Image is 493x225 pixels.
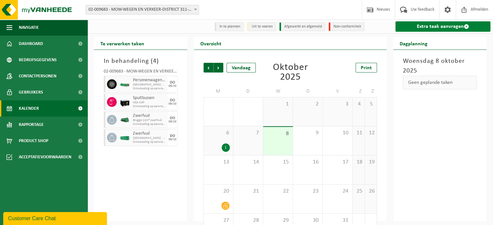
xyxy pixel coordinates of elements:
[169,102,176,106] div: 09/10
[263,85,293,97] td: W
[133,118,166,122] span: Brugge 22m³ zwerfvuil
[194,37,228,50] h2: Overzicht
[296,217,319,224] span: 30
[237,188,260,195] span: 21
[133,96,166,101] span: Spuitbussen
[356,63,377,73] a: Print
[214,63,223,73] span: Volgende
[266,130,289,137] span: 8
[207,159,230,166] span: 13
[170,81,175,84] div: DO
[356,129,361,137] span: 11
[222,143,230,152] div: 1
[368,188,374,195] span: 26
[170,98,175,102] div: DO
[104,56,178,66] h3: In behandeling ( )
[323,85,353,97] td: V
[133,101,166,105] span: KGA Colli
[207,129,230,137] span: 6
[120,118,130,122] img: HK-XK-22-GN-00
[19,52,57,68] span: Bedrijfsgegevens
[356,188,361,195] span: 25
[133,136,166,140] span: [GEOGRAPHIC_DATA] : 30m³ zwerfvuil
[393,37,434,50] h2: Dagplanning
[120,97,130,107] img: PB-LB-0680-HPE-BK-11
[353,85,365,97] td: Z
[296,188,319,195] span: 23
[204,85,233,97] td: M
[237,129,260,137] span: 7
[169,138,176,141] div: 09/10
[368,129,374,137] span: 12
[329,22,365,31] li: Non-conformiteit
[326,217,349,224] span: 31
[19,84,43,100] span: Gebruikers
[326,188,349,195] span: 24
[368,101,374,108] span: 5
[403,76,477,89] div: Geen geplande taken
[86,5,199,15] span: 02-009683 - MOW-WEGEN EN VERKEER-DISTRICT 311-BRUGGE - 8000 BRUGGE, KONING ALBERT I LAAN 293
[133,78,166,83] span: Personenwagenbanden met en zonder velg
[19,36,43,52] span: Dashboard
[356,159,361,166] span: 18
[19,133,48,149] span: Product Shop
[247,22,276,31] li: Uit te voeren
[403,56,477,76] h3: Woensdag 8 oktober 2025
[19,100,39,117] span: Kalender
[133,87,166,91] span: Omwisseling op aanvraag
[296,129,319,137] span: 9
[293,85,323,97] td: D
[133,140,166,144] span: Omwisseling op aanvraag
[237,159,260,166] span: 14
[204,63,213,73] span: Vorige
[266,188,289,195] span: 22
[237,217,260,224] span: 28
[86,5,199,14] span: 02-009683 - MOW-WEGEN EN VERKEER-DISTRICT 311-BRUGGE - 8000 BRUGGE, KONING ALBERT I LAAN 293
[19,149,71,165] span: Acceptatievoorwaarden
[153,58,157,64] span: 4
[94,37,151,50] h2: Te verwerken taken
[279,22,325,31] li: Afgewerkt en afgemeld
[120,82,130,87] img: HK-XC-10-GN-00
[19,19,39,36] span: Navigatie
[361,65,372,71] span: Print
[133,105,166,108] span: Omwisseling op aanvraag (excl. voorrijkost)
[296,159,319,166] span: 16
[263,63,317,82] div: Oktober 2025
[170,116,175,120] div: DO
[266,217,289,224] span: 29
[266,101,289,108] span: 1
[19,117,44,133] span: Rapportage
[3,211,108,225] iframe: chat widget
[395,21,490,32] a: Extra taak aanvragen
[266,159,289,166] span: 15
[326,101,349,108] span: 3
[169,120,176,123] div: 09/10
[120,135,130,140] img: HK-XC-30-GN-00
[169,84,176,88] div: 09/10
[133,113,166,118] span: Zwerfvuil
[227,63,256,73] div: Vandaag
[170,134,175,138] div: DO
[356,101,361,108] span: 4
[207,188,230,195] span: 20
[133,83,166,87] span: [GEOGRAPHIC_DATA]: 10m³ autobanden
[326,159,349,166] span: 17
[207,217,230,224] span: 27
[365,85,377,97] td: Z
[326,129,349,137] span: 10
[133,131,166,136] span: Zwerfvuil
[19,68,56,84] span: Contactpersonen
[296,101,319,108] span: 2
[104,69,178,76] div: 02-009683 - MOW-WEGEN EN VERKEER-DISTRICT 311-[GEOGRAPHIC_DATA] - [GEOGRAPHIC_DATA]
[233,85,263,97] td: D
[133,122,166,126] span: Omwisseling op aanvraag
[215,22,244,31] li: In te plannen
[368,159,374,166] span: 19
